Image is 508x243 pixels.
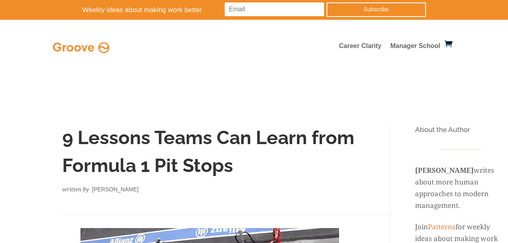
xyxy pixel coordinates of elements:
[390,43,441,52] a: Manager School
[92,186,139,193] span: [PERSON_NAME]
[339,43,382,52] a: Career Clarity
[327,2,426,17] a: Subscribe
[415,222,428,231] span: Join
[415,153,506,221] p: writes about more human approaches to modern management.
[62,185,89,193] em: written by
[428,222,455,231] a: Patterns
[415,126,470,134] span: About the Author
[62,124,357,184] h1: 9 Lessons Teams Can Learn from Formula 1 Pit Stops
[225,2,324,16] input: Email
[364,6,389,13] span: Subscribe
[51,40,112,55] img: Full Logo
[415,165,474,175] strong: [PERSON_NAME]
[82,4,250,17] p: Weekly ideas about making work better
